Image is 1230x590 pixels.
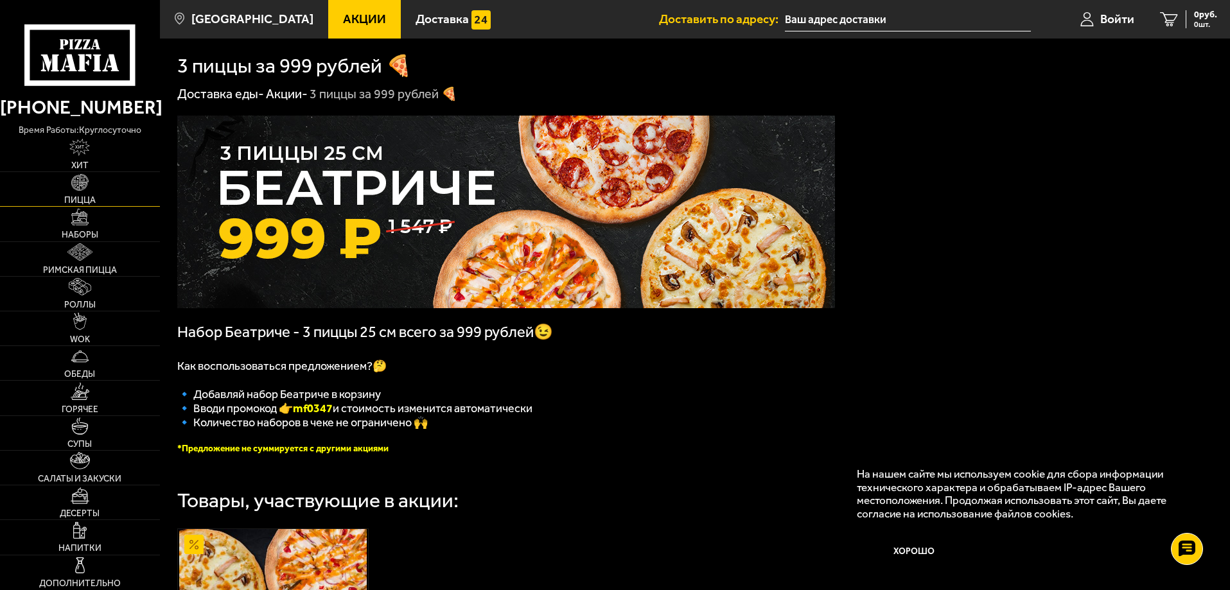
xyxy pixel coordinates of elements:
[58,544,101,553] span: Напитки
[67,440,92,449] span: Супы
[266,86,308,101] a: Акции-
[177,415,428,429] span: 🔹 Количество наборов в чеке не ограничено 🙌
[38,474,121,483] span: Салаты и закуски
[1194,10,1217,19] span: 0 руб.
[177,56,412,76] h1: 3 пиццы за 999 рублей 🍕
[416,13,469,25] span: Доставка
[71,161,89,170] span: Хит
[177,116,835,308] img: 1024x1024
[177,387,381,401] span: 🔹 Добавляй набор Беатриче в корзину
[177,359,387,373] span: Как воспользоваться предложением?🤔
[659,13,785,25] span: Доставить по адресу:
[191,13,313,25] span: [GEOGRAPHIC_DATA]
[471,10,491,30] img: 15daf4d41897b9f0e9f617042186c801.svg
[43,266,117,275] span: Римская пицца
[177,490,459,511] div: Товары, участвующие в акции:
[343,13,386,25] span: Акции
[64,196,96,205] span: Пицца
[64,370,95,379] span: Обеды
[184,535,204,554] img: Акционный
[177,401,532,415] span: 🔹 Вводи промокод 👉 и стоимость изменится автоматически
[293,401,333,415] b: mf0347
[177,323,553,341] span: Набор Беатриче - 3 пиццы 25 см всего за 999 рублей😉
[60,509,100,518] span: Десерты
[1194,21,1217,28] span: 0 шт.
[177,86,264,101] a: Доставка еды-
[1100,13,1134,25] span: Войти
[177,443,389,454] font: *Предложение не суммируется с другими акциями
[39,579,121,588] span: Дополнительно
[62,405,98,414] span: Горячее
[785,8,1031,31] input: Ваш адрес доставки
[310,86,457,103] div: 3 пиццы за 999 рублей 🍕
[857,533,972,571] button: Хорошо
[857,467,1193,521] p: На нашем сайте мы используем cookie для сбора информации технического характера и обрабатываем IP...
[64,300,96,309] span: Роллы
[70,335,90,344] span: WOK
[62,230,98,239] span: Наборы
